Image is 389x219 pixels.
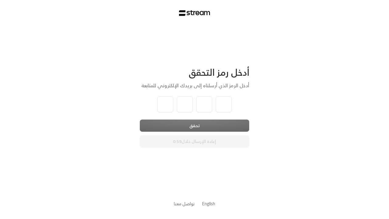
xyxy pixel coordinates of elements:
[140,82,249,89] div: أدخل الرمز الذي أرسلناه إلى بريدك الإلكتروني للمتابعة
[179,10,210,16] img: Stream Logo
[174,200,195,207] a: تواصل معنا
[140,67,249,78] div: أدخل رمز التحقق
[202,198,215,209] a: English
